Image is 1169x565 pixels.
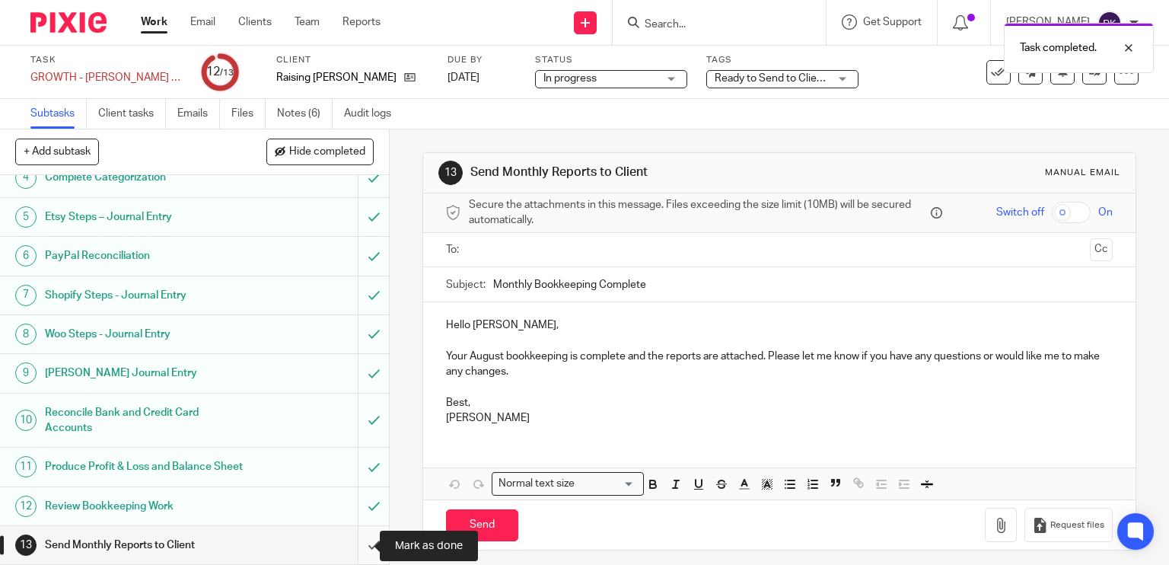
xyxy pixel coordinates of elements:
button: Cc [1090,238,1113,261]
label: Subject: [446,277,486,292]
p: Task completed. [1020,40,1097,56]
span: Hide completed [289,146,365,158]
a: Notes (6) [277,99,333,129]
div: 13 [15,535,37,556]
h1: Complete Categorization [45,166,244,189]
div: 5 [15,206,37,228]
h1: [PERSON_NAME] Journal Entry [45,362,244,385]
h1: Reconcile Bank and Credit Card Accounts [45,401,244,440]
a: Emails [177,99,220,129]
a: Reports [342,14,381,30]
span: [DATE] [448,72,479,83]
small: /13 [220,69,234,77]
span: On [1098,205,1113,220]
p: [PERSON_NAME] [446,410,1113,426]
label: Task [30,54,183,66]
p: Raising [PERSON_NAME] [276,70,397,85]
div: 13 [438,161,463,185]
span: Request files [1050,519,1104,531]
a: Email [190,14,215,30]
a: Client tasks [98,99,166,129]
h1: Send Monthly Reports to Client [470,164,811,180]
div: 12 [206,63,234,81]
h1: PayPal Reconciliation [45,244,244,267]
div: 9 [15,362,37,384]
input: Search for option [580,476,635,492]
p: Your August bookkeeping is complete and the reports are attached. Please let me know if you have ... [446,349,1113,380]
a: Team [295,14,320,30]
span: Ready to Send to Clients + 1 [715,73,849,84]
h1: Etsy Steps – Journal Entry [45,206,244,228]
a: Files [231,99,266,129]
label: Status [535,54,687,66]
div: 12 [15,496,37,517]
div: GROWTH - Kristin Nobles - August 2025 [30,70,183,85]
label: To: [446,242,463,257]
span: In progress [543,73,597,84]
span: Switch off [996,205,1044,220]
div: 11 [15,456,37,477]
label: Due by [448,54,516,66]
button: Hide completed [266,139,374,164]
label: Client [276,54,428,66]
button: + Add subtask [15,139,99,164]
a: Clients [238,14,272,30]
div: 7 [15,285,37,306]
h1: Send Monthly Reports to Client [45,534,244,557]
span: Normal text size [495,476,578,492]
div: 8 [15,324,37,345]
div: Manual email [1045,167,1120,179]
a: Subtasks [30,99,87,129]
p: Hello [PERSON_NAME], [446,318,1113,333]
img: svg%3E [1097,11,1122,35]
button: Request files [1024,508,1113,542]
h1: Shopify Steps - Journal Entry [45,284,244,307]
h1: Produce Profit & Loss and Balance Sheet [45,455,244,478]
a: Audit logs [344,99,403,129]
img: Pixie [30,12,107,33]
a: Work [141,14,167,30]
div: 10 [15,410,37,431]
input: Send [446,509,518,542]
div: GROWTH - [PERSON_NAME] - [DATE] [30,70,183,85]
div: Search for option [492,472,644,496]
div: 6 [15,245,37,267]
div: 4 [15,168,37,189]
h1: Woo Steps - Journal Entry [45,323,244,346]
span: Secure the attachments in this message. Files exceeding the size limit (10MB) will be secured aut... [469,197,928,228]
p: Best, [446,395,1113,410]
h1: Review Bookkeeping Work [45,495,244,518]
